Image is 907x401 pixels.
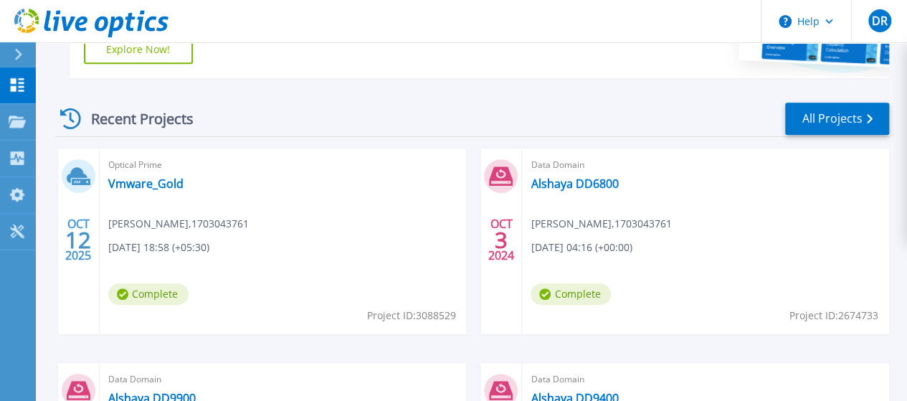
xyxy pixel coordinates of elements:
span: Data Domain [531,157,880,173]
span: Data Domain [531,372,880,387]
div: OCT 2025 [65,214,92,266]
span: Optical Prime [108,157,458,173]
a: Alshaya DD6800 [531,176,618,191]
div: OCT 2024 [488,214,515,266]
span: Complete [108,283,189,305]
span: Project ID: 3088529 [366,308,455,324]
span: [DATE] 18:58 (+05:30) [108,240,209,255]
span: 12 [65,234,91,246]
div: Recent Projects [55,101,213,136]
span: 3 [495,234,508,246]
span: Project ID: 2674733 [789,308,878,324]
a: Vmware_Gold [108,176,184,191]
span: Data Domain [108,372,458,387]
span: DR [871,15,887,27]
a: All Projects [785,103,889,135]
span: [PERSON_NAME] , 1703043761 [531,216,671,232]
span: [PERSON_NAME] , 1703043761 [108,216,249,232]
a: Explore Now! [84,35,193,64]
span: Complete [531,283,611,305]
span: [DATE] 04:16 (+00:00) [531,240,632,255]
